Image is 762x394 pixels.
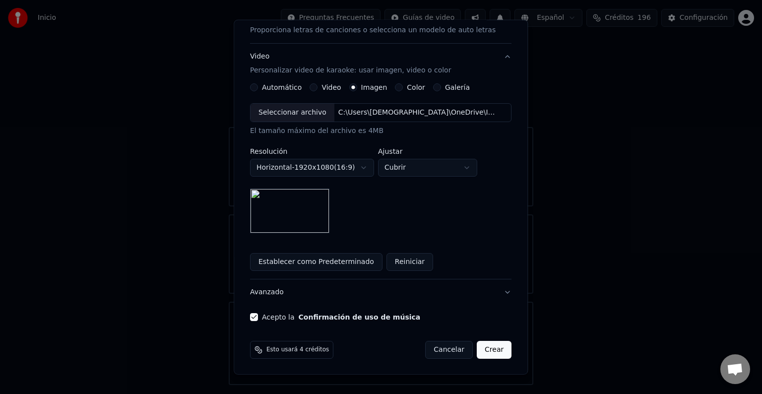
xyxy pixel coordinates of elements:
label: Resolución [250,148,374,155]
div: VideoPersonalizar video de karaoke: usar imagen, video o color [250,83,511,279]
button: VideoPersonalizar video de karaoke: usar imagen, video o color [250,44,511,83]
p: Proporciona letras de canciones o selecciona un modelo de auto letras [250,25,496,35]
div: Video [250,52,451,75]
button: Crear [477,341,511,359]
button: Reiniciar [386,253,433,271]
label: Automático [262,84,302,91]
label: Ajustar [378,148,477,155]
div: El tamaño máximo del archivo es 4MB [250,126,511,136]
label: Galería [445,84,470,91]
label: Video [322,84,341,91]
label: Acepto la [262,314,420,321]
button: Establecer como Predeterminado [250,253,382,271]
div: Seleccionar archivo [251,104,334,122]
button: Cancelar [426,341,473,359]
span: Esto usará 4 créditos [266,346,329,354]
label: Color [407,84,426,91]
button: LetrasProporciona letras de canciones o selecciona un modelo de auto letras [250,3,511,43]
p: Personalizar video de karaoke: usar imagen, video o color [250,66,451,75]
button: Avanzado [250,279,511,305]
button: Acepto la [299,314,421,321]
div: C:\Users\[DEMOGRAPHIC_DATA]\OneDrive\Imágenes\2025 Karaokes de la Guayaba\10112024 [PERSON_NAME] ... [334,108,503,118]
label: Imagen [361,84,387,91]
